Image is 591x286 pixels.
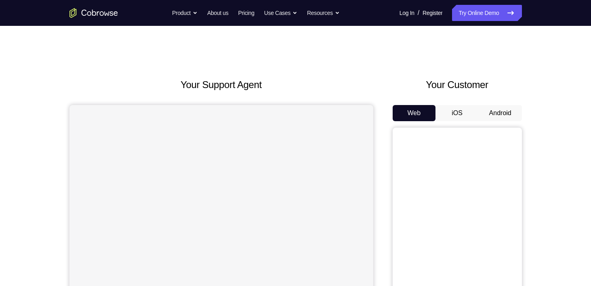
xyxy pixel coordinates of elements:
[400,5,414,21] a: Log In
[393,105,436,121] button: Web
[423,5,442,21] a: Register
[479,105,522,121] button: Android
[207,5,228,21] a: About us
[435,105,479,121] button: iOS
[393,78,522,92] h2: Your Customer
[264,5,297,21] button: Use Cases
[172,5,198,21] button: Product
[307,5,340,21] button: Resources
[69,8,118,18] a: Go to the home page
[418,8,419,18] span: /
[238,5,254,21] a: Pricing
[452,5,522,21] a: Try Online Demo
[69,78,373,92] h2: Your Support Agent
